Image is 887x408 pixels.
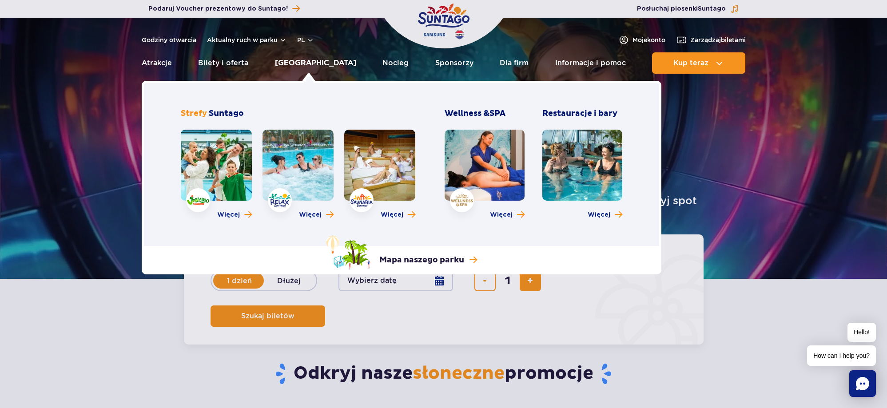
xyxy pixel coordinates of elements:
span: Więcej [588,210,610,219]
a: Zarządzajbiletami [676,35,746,45]
a: Więcej o Restauracje i bary [588,210,622,219]
a: Więcej o strefie Jamango [217,210,252,219]
button: pl [297,36,314,44]
span: How can I help you? [807,345,876,366]
span: Suntago [209,108,244,119]
span: Hello! [847,323,876,342]
span: SPA [489,108,505,119]
p: Mapa naszego parku [379,255,464,265]
a: Informacje i pomoc [555,52,626,74]
a: Atrakcje [142,52,172,74]
button: Kup teraz [652,52,745,74]
h3: Restauracje i bary [542,108,622,119]
span: Więcej [299,210,322,219]
span: Strefy [181,108,207,119]
span: Moje konto [632,36,665,44]
a: [GEOGRAPHIC_DATA] [275,52,356,74]
span: Wellness & [445,108,505,119]
span: Zarządzaj biletami [690,36,746,44]
a: Sponsorzy [435,52,473,74]
span: Więcej [217,210,240,219]
a: Godziny otwarcia [142,36,196,44]
a: Więcej o Wellness & SPA [490,210,525,219]
button: Aktualny ruch w parku [207,36,286,44]
a: Nocleg [382,52,409,74]
span: Więcej [490,210,513,219]
a: Bilety i oferta [198,52,248,74]
a: Więcej o strefie Relax [299,210,334,219]
span: Kup teraz [673,59,708,67]
div: Chat [849,370,876,397]
a: Dla firm [500,52,529,74]
a: Więcej o strefie Saunaria [381,210,415,219]
a: Mapa naszego parku [326,235,477,270]
a: Mojekonto [618,35,665,45]
span: Więcej [381,210,403,219]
